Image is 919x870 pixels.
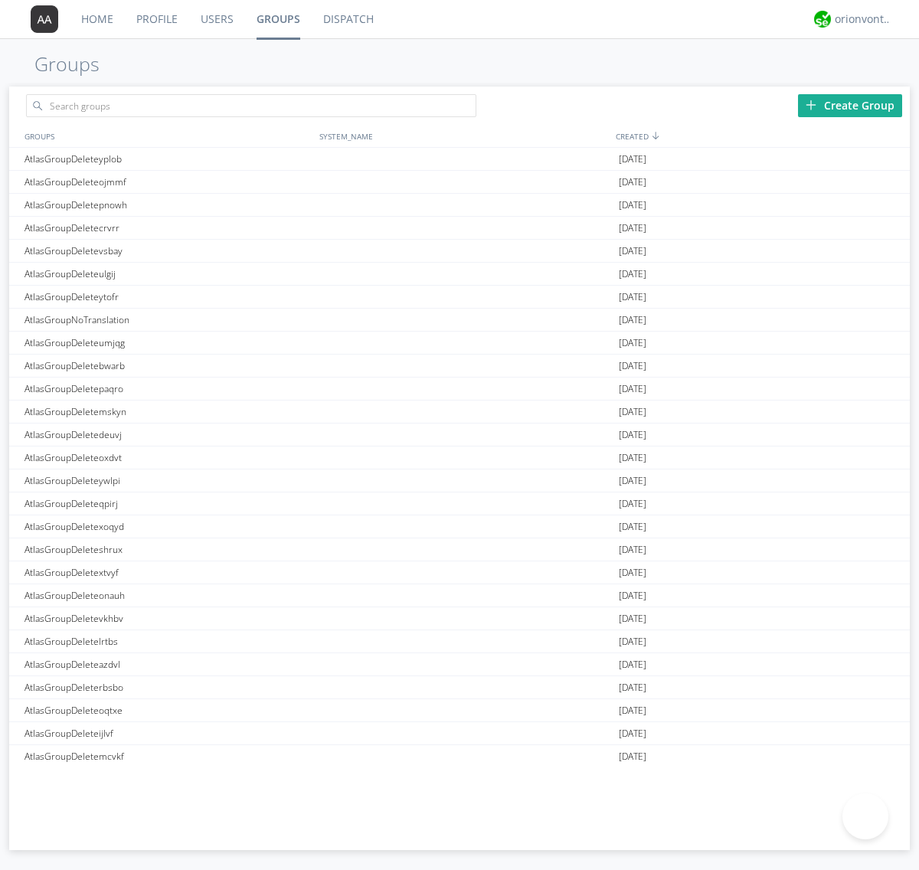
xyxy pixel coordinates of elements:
div: AtlasGroupDeletecrvrr [21,217,316,239]
div: AtlasGroupDeleteoqtxe [21,699,316,721]
div: orionvontas+atlas+automation+org2 [835,11,892,27]
div: AtlasGroupDeleteumjqg [21,332,316,354]
div: AtlasGroupDeletepnowh [21,194,316,216]
span: [DATE] [619,309,646,332]
div: AtlasGroupDeleteonauh [21,584,316,607]
a: AtlasGroupDeletexoqyd[DATE] [9,515,910,538]
a: AtlasGroupDeletextvyf[DATE] [9,561,910,584]
a: AtlasGroupDeletepaqro[DATE] [9,378,910,401]
div: AtlasGroupDeletevsbay [21,240,316,262]
div: AtlasGroupDeleterbsbo [21,676,316,698]
div: AtlasGroupDeletevkhbv [21,607,316,630]
a: AtlasGroupDeletemskyn[DATE] [9,401,910,424]
span: [DATE] [619,607,646,630]
img: 29d36aed6fa347d5a1537e7736e6aa13 [814,11,831,28]
iframe: Toggle Customer Support [842,793,888,839]
span: [DATE] [619,561,646,584]
span: [DATE] [619,653,646,676]
a: AtlasGroupDeletemcvkf[DATE] [9,745,910,768]
div: GROUPS [21,125,312,147]
span: [DATE] [619,263,646,286]
span: [DATE] [619,286,646,309]
a: AtlasGroupDeletecrvrr[DATE] [9,217,910,240]
input: Search groups [26,94,476,117]
div: AtlasGroupDeleteshrux [21,538,316,561]
a: AtlasGroupDeleteyplob[DATE] [9,148,910,171]
a: AtlasGroupDeleteytofr[DATE] [9,286,910,309]
div: AtlasGroupDeleteytofr [21,286,316,308]
a: AtlasGroupDeleteoxdvt[DATE] [9,446,910,469]
a: AtlasGroupDeletebwarb[DATE] [9,355,910,378]
span: [DATE] [619,378,646,401]
span: [DATE] [619,148,646,171]
a: AtlasGroupDeleteijlvf[DATE] [9,722,910,745]
span: [DATE] [619,194,646,217]
a: AtlasGroupDeleterbsbo[DATE] [9,676,910,699]
a: AtlasGroupDeleteshrux[DATE] [9,538,910,561]
span: [DATE] [619,538,646,561]
span: [DATE] [619,745,646,768]
img: 373638.png [31,5,58,33]
span: [DATE] [619,446,646,469]
span: [DATE] [619,332,646,355]
div: AtlasGroupDeleteijlvf [21,722,316,744]
div: AtlasGroupDeletepaqro [21,378,316,400]
a: AtlasGroupDeleteoqtxe[DATE] [9,699,910,722]
a: AtlasGroupNoTranslation[DATE] [9,309,910,332]
a: AtlasGroupDeleteulgij[DATE] [9,263,910,286]
a: AtlasGroupDeleteonauh[DATE] [9,584,910,607]
a: AtlasGroupDeletevkhbv[DATE] [9,607,910,630]
a: AtlasGroupDeleteumjqg[DATE] [9,332,910,355]
span: [DATE] [619,584,646,607]
span: [DATE] [619,424,646,446]
div: AtlasGroupDeleteqpirj [21,492,316,515]
span: [DATE] [619,355,646,378]
div: AtlasGroupDeletexoqyd [21,515,316,538]
a: AtlasGroupDeletedeuvj[DATE] [9,424,910,446]
div: AtlasGroupDeletedeuvj [21,424,316,446]
div: AtlasGroupDeleteyplob [21,148,316,170]
div: AtlasGroupDeletemcvkf [21,745,316,767]
div: AtlasGroupDeleteazdvl [21,653,316,675]
img: plus.svg [806,100,816,110]
span: [DATE] [619,515,646,538]
span: [DATE] [619,722,646,745]
a: AtlasGroupDeleteazdvl[DATE] [9,653,910,676]
div: SYSTEM_NAME [316,125,612,147]
span: [DATE] [619,171,646,194]
div: AtlasGroupDeletebwarb [21,355,316,377]
div: AtlasGroupDeletelrtbs [21,630,316,652]
div: CREATED [612,125,910,147]
div: AtlasGroupDeleteywlpi [21,469,316,492]
span: [DATE] [619,401,646,424]
a: AtlasGroupDeletelrtbs[DATE] [9,630,910,653]
a: AtlasGroupDeleteojmmf[DATE] [9,171,910,194]
div: AtlasGroupDeletemskyn [21,401,316,423]
a: AtlasGroupDeleteqpirj[DATE] [9,492,910,515]
span: [DATE] [619,630,646,653]
span: [DATE] [619,676,646,699]
div: AtlasGroupDeleteulgij [21,263,316,285]
span: [DATE] [619,217,646,240]
span: [DATE] [619,699,646,722]
a: AtlasGroupDeleteywlpi[DATE] [9,469,910,492]
span: [DATE] [619,240,646,263]
a: AtlasGroupDeletepnowh[DATE] [9,194,910,217]
div: AtlasGroupDeleteoxdvt [21,446,316,469]
span: [DATE] [619,469,646,492]
a: AtlasGroupDeletevsbay[DATE] [9,240,910,263]
div: AtlasGroupDeleteojmmf [21,171,316,193]
span: [DATE] [619,492,646,515]
div: AtlasGroupDeletextvyf [21,561,316,584]
div: AtlasGroupNoTranslation [21,309,316,331]
div: Create Group [798,94,902,117]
